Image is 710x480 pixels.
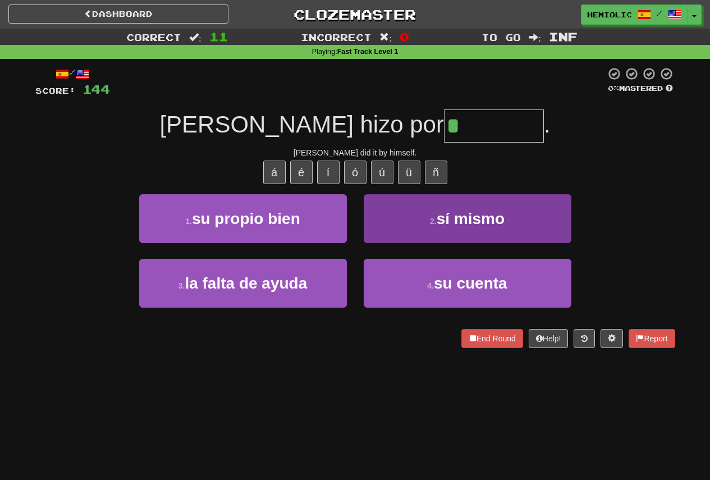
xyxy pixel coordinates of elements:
[189,33,201,42] span: :
[8,4,228,24] a: Dashboard
[263,161,286,184] button: á
[587,10,632,20] span: Hemiolic
[482,31,521,43] span: To go
[185,275,307,292] span: la falta de ayuda
[379,33,392,42] span: :
[549,30,578,43] span: Inf
[371,161,393,184] button: ú
[434,275,507,292] span: su cuenta
[317,161,340,184] button: í
[430,217,437,226] small: 2 .
[364,194,571,243] button: 2.sí mismo
[301,31,372,43] span: Incorrect
[83,82,110,96] span: 144
[581,4,688,25] a: Hemiolic /
[529,33,541,42] span: :
[364,259,571,308] button: 4.su cuenta
[192,210,300,227] span: su propio bien
[398,161,420,184] button: ü
[35,67,110,81] div: /
[425,161,447,184] button: ñ
[139,259,347,308] button: 3.la falta de ayuda
[35,86,76,95] span: Score:
[461,329,523,348] button: End Round
[290,161,313,184] button: é
[544,111,551,138] span: .
[337,48,398,56] strong: Fast Track Level 1
[126,31,181,43] span: Correct
[657,9,662,17] span: /
[35,147,675,158] div: [PERSON_NAME] did it by himself.
[574,329,595,348] button: Round history (alt+y)
[400,30,409,43] span: 0
[178,281,185,290] small: 3 .
[209,30,228,43] span: 11
[245,4,465,24] a: Clozemaster
[139,194,347,243] button: 1.su propio bien
[344,161,367,184] button: ó
[529,329,569,348] button: Help!
[185,217,192,226] small: 1 .
[427,281,434,290] small: 4 .
[606,84,675,94] div: Mastered
[608,84,619,93] span: 0 %
[629,329,675,348] button: Report
[437,210,505,227] span: sí mismo
[159,111,444,138] span: [PERSON_NAME] hizo por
